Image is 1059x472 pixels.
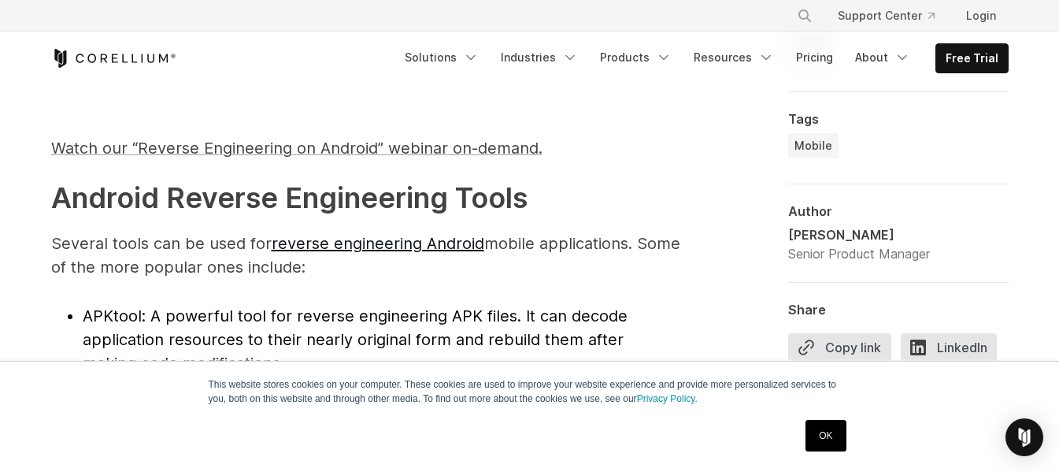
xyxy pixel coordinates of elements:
div: Navigation Menu [395,43,1009,73]
a: Industries [491,43,587,72]
p: Several tools can be used for mobile applications. Some of the more popular ones include: [51,232,681,279]
a: About [846,43,920,72]
span: Mobile [794,138,832,154]
span: Watch our “Reverse Engineering on Android” webinar on-demand. [51,139,542,158]
a: reverse engineering Android [272,234,484,253]
a: Login [953,2,1009,30]
a: Solutions [395,43,488,72]
div: Tags [788,111,1009,127]
a: Corellium Home [51,49,176,68]
span: : A powerful tool for reverse engineering APK files. It can decode application resources to their... [83,307,628,373]
a: Resources [684,43,783,72]
a: Mobile [788,133,839,158]
div: Open Intercom Messenger [1005,418,1043,456]
p: This website stores cookies on your computer. These cookies are used to improve your website expe... [209,377,851,406]
span: LinkedIn [901,333,997,362]
div: Share [788,302,1009,318]
strong: Android Reverse Engineering Tools [51,180,528,215]
div: Navigation Menu [778,2,1009,30]
div: Senior Product Manager [788,244,930,263]
a: Support Center [825,2,947,30]
a: Free Trial [936,44,1008,72]
div: Author [788,203,1009,219]
a: Watch our “Reverse Engineering on Android” webinar on-demand. [51,145,542,156]
button: Search [791,2,819,30]
a: LinkedIn [901,333,1006,368]
a: Products [591,43,681,72]
button: Copy link [788,333,891,362]
div: [PERSON_NAME] [788,225,930,244]
a: OK [805,420,846,452]
a: Pricing [787,43,842,72]
span: APKtool [83,307,142,325]
a: Privacy Policy. [637,393,698,404]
